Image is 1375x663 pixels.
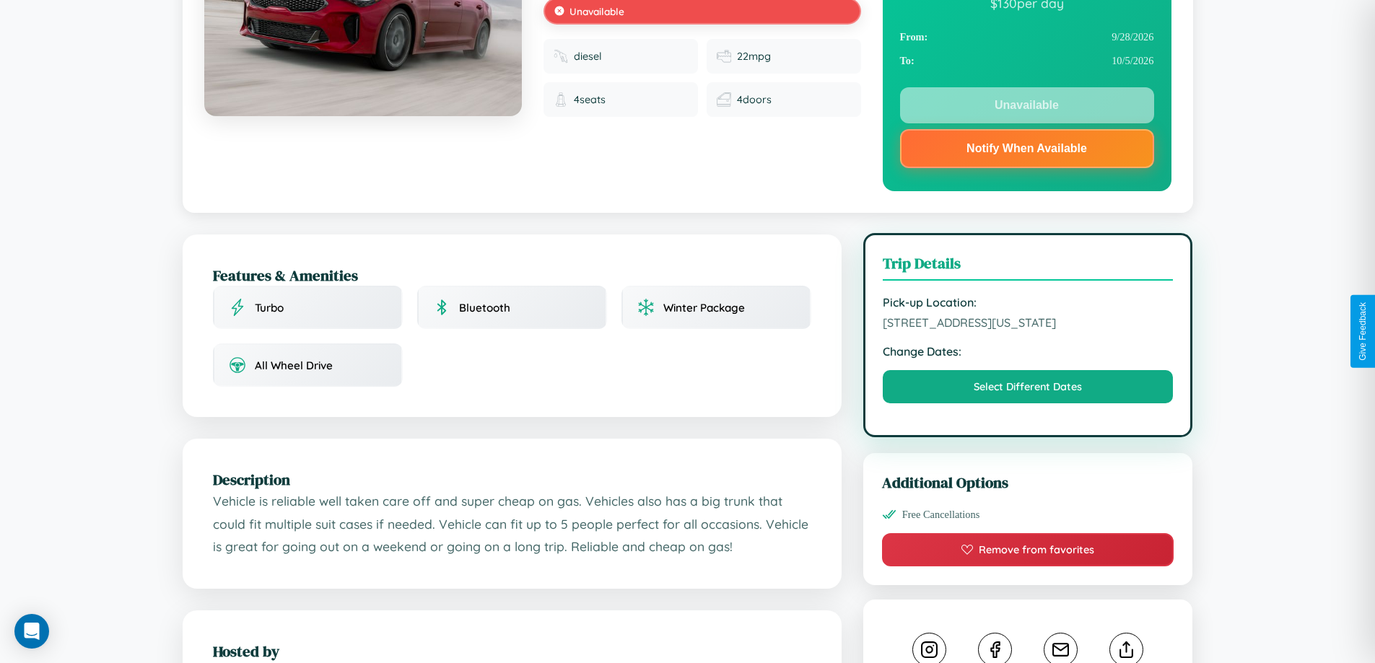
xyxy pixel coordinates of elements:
span: 4 seats [574,93,606,106]
span: diesel [574,50,602,63]
span: Unavailable [569,5,624,17]
button: Unavailable [900,87,1154,123]
img: Fuel efficiency [717,49,731,63]
button: Notify When Available [900,129,1154,168]
strong: Change Dates: [883,344,1174,359]
strong: Pick-up Location: [883,295,1174,309]
h3: Trip Details [883,253,1174,281]
button: Select Different Dates [883,370,1174,403]
h2: Description [213,469,811,490]
span: Turbo [255,301,284,315]
button: Remove from favorites [882,533,1174,566]
img: Seats [554,92,568,107]
h2: Features & Amenities [213,265,811,286]
h2: Hosted by [213,641,811,662]
div: Give Feedback [1358,302,1368,361]
div: 10 / 5 / 2026 [900,49,1154,73]
strong: From: [900,31,928,43]
span: All Wheel Drive [255,359,333,372]
span: Winter Package [663,301,745,315]
span: 22 mpg [737,50,771,63]
img: Fuel type [554,49,568,63]
span: Free Cancellations [902,509,980,521]
img: Doors [717,92,731,107]
strong: To: [900,55,915,67]
h3: Additional Options [882,472,1174,493]
span: [STREET_ADDRESS][US_STATE] [883,315,1174,330]
div: 9 / 28 / 2026 [900,25,1154,49]
div: Open Intercom Messenger [14,614,49,649]
span: Bluetooth [459,301,510,315]
span: 4 doors [737,93,772,106]
p: Vehicle is reliable well taken care off and super cheap on gas. Vehicles also has a big trunk tha... [213,490,811,558]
